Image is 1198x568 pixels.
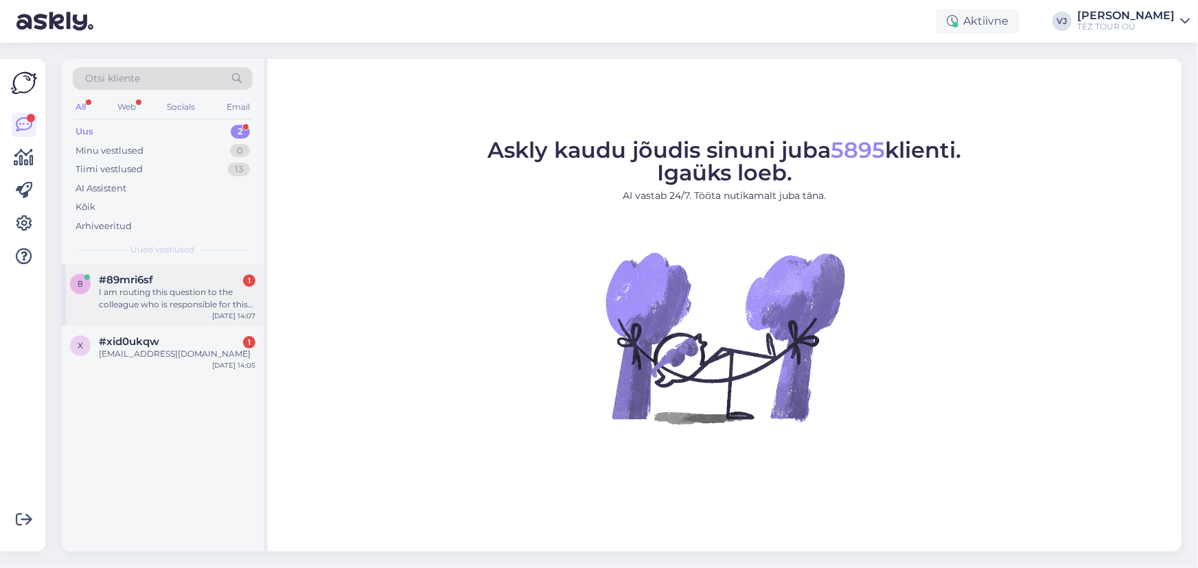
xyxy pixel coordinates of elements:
[11,70,37,96] img: Askly Logo
[1077,10,1175,21] div: [PERSON_NAME]
[1077,10,1190,32] a: [PERSON_NAME]TEZ TOUR OÜ
[224,98,253,116] div: Email
[85,71,140,86] span: Otsi kliente
[99,348,255,360] div: [EMAIL_ADDRESS][DOMAIN_NAME]
[115,98,139,116] div: Web
[76,144,143,158] div: Minu vestlused
[1077,21,1175,32] div: TEZ TOUR OÜ
[99,274,153,286] span: #89mri6sf
[76,182,126,196] div: AI Assistent
[488,137,962,186] span: Askly kaudu jõudis sinuni juba klienti. Igaüks loeb.
[76,163,143,176] div: Tiimi vestlused
[78,340,83,351] span: x
[1052,12,1072,31] div: VJ
[99,286,255,311] div: I am routing this question to the colleague who is responsible for this topic. The reply might ta...
[831,137,886,163] span: 5895
[936,9,1020,34] div: Aktiivne
[228,163,250,176] div: 13
[488,189,962,203] p: AI vastab 24/7. Tööta nutikamalt juba täna.
[76,220,132,233] div: Arhiveeritud
[99,335,159,348] span: #xid0ukqw
[212,360,255,370] div: [DATE] 14:05
[243,336,255,348] div: 1
[243,274,255,287] div: 1
[231,125,250,139] div: 2
[212,311,255,321] div: [DATE] 14:07
[78,279,83,289] span: 8
[131,244,195,256] span: Uued vestlused
[73,98,89,116] div: All
[76,125,93,139] div: Uus
[164,98,198,116] div: Socials
[601,214,849,461] img: No Chat active
[230,144,250,158] div: 0
[76,200,95,214] div: Kõik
